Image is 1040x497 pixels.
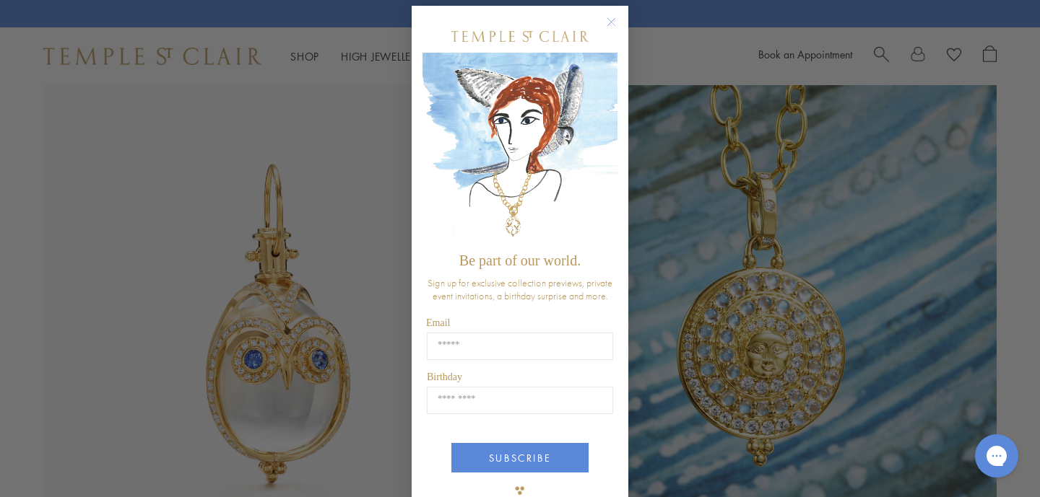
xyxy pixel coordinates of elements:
[422,53,617,245] img: c4a9eb12-d91a-4d4a-8ee0-386386f4f338.jpeg
[459,252,581,268] span: Be part of our world.
[610,20,628,38] button: Close dialog
[968,429,1026,483] iframe: Gorgias live chat messenger
[427,371,462,382] span: Birthday
[426,317,450,328] span: Email
[451,443,589,472] button: SUBSCRIBE
[451,31,589,42] img: Temple St. Clair
[427,333,613,360] input: Email
[428,276,612,302] span: Sign up for exclusive collection previews, private event invitations, a birthday surprise and more.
